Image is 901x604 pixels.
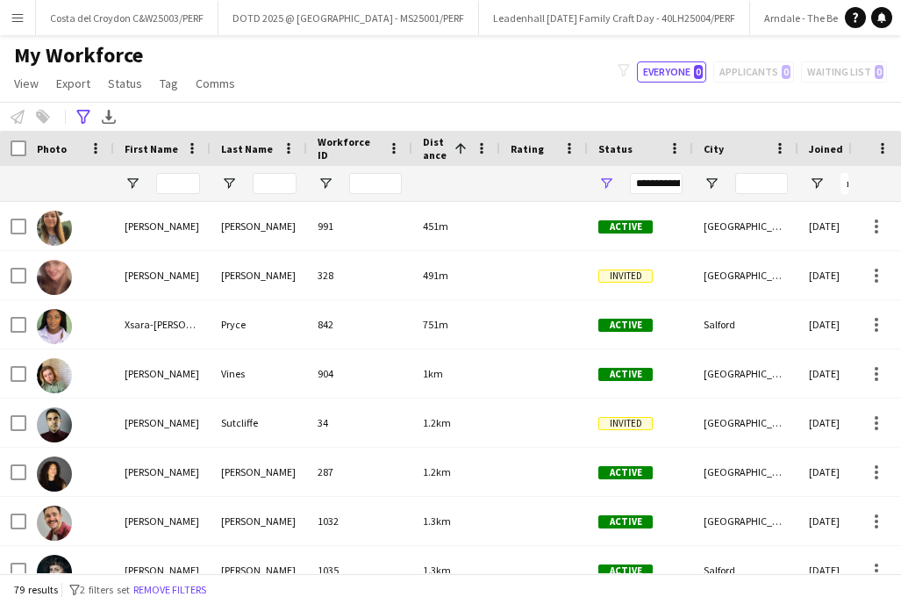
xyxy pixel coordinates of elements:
[598,319,653,332] span: Active
[423,564,451,577] span: 1.3km
[73,106,94,127] app-action-btn: Advanced filters
[693,497,798,545] div: [GEOGRAPHIC_DATA]
[37,142,67,155] span: Photo
[423,416,451,429] span: 1.2km
[693,202,798,250] div: [GEOGRAPHIC_DATA]
[598,368,653,381] span: Active
[101,72,149,95] a: Status
[598,515,653,528] span: Active
[153,72,185,95] a: Tag
[318,176,333,191] button: Open Filter Menu
[809,176,825,191] button: Open Filter Menu
[80,583,130,596] span: 2 filters set
[307,251,412,299] div: 328
[693,399,798,447] div: [GEOGRAPHIC_DATA]
[253,173,297,194] input: Last Name Filter Input
[37,260,72,295] img: Kim Burnett
[423,367,443,380] span: 1km
[189,72,242,95] a: Comms
[211,546,307,594] div: [PERSON_NAME]
[98,106,119,127] app-action-btn: Export XLSX
[423,219,448,233] span: 451m
[211,300,307,349] div: Pryce
[307,399,412,447] div: 34
[704,176,719,191] button: Open Filter Menu
[160,75,178,91] span: Tag
[598,220,653,234] span: Active
[598,270,653,283] span: Invited
[307,202,412,250] div: 991
[196,75,235,91] span: Comms
[693,300,798,349] div: Salford
[349,173,402,194] input: Workforce ID Filter Input
[37,555,72,590] img: Suzanne Preston
[211,349,307,398] div: Vines
[693,349,798,398] div: [GEOGRAPHIC_DATA]
[14,42,143,68] span: My Workforce
[37,211,72,246] img: Annie Peterson
[735,173,788,194] input: City Filter Input
[108,75,142,91] span: Status
[114,300,211,349] div: Xsara-[PERSON_NAME]
[598,466,653,479] span: Active
[36,1,218,35] button: Costa del Croydon C&W25003/PERF
[37,407,72,442] img: Christopher Sutcliffe
[211,251,307,299] div: [PERSON_NAME]
[211,497,307,545] div: [PERSON_NAME]
[598,176,614,191] button: Open Filter Menu
[49,72,97,95] a: Export
[318,135,381,162] span: Workforce ID
[211,399,307,447] div: Sutcliffe
[114,497,211,545] div: [PERSON_NAME]
[809,142,843,155] span: Joined
[423,135,447,162] span: Distance
[637,61,706,83] button: Everyone0
[114,399,211,447] div: [PERSON_NAME]
[423,318,448,331] span: 751m
[114,251,211,299] div: [PERSON_NAME]
[7,72,46,95] a: View
[423,514,451,528] span: 1.3km
[37,457,72,492] img: Lydia Williams
[56,75,90,91] span: Export
[598,417,653,430] span: Invited
[693,448,798,496] div: [GEOGRAPHIC_DATA]
[114,202,211,250] div: [PERSON_NAME]
[218,1,479,35] button: DOTD 2025 @ [GEOGRAPHIC_DATA] - MS25001/PERF
[37,358,72,393] img: Kelly Vines
[840,173,893,194] input: Joined Filter Input
[125,176,140,191] button: Open Filter Menu
[307,349,412,398] div: 904
[125,142,178,155] span: First Name
[307,497,412,545] div: 1032
[114,349,211,398] div: [PERSON_NAME]
[511,142,544,155] span: Rating
[307,546,412,594] div: 1035
[114,546,211,594] div: [PERSON_NAME]
[694,65,703,79] span: 0
[693,546,798,594] div: Salford
[211,202,307,250] div: [PERSON_NAME]
[307,300,412,349] div: 842
[307,448,412,496] div: 287
[423,465,451,478] span: 1.2km
[221,176,237,191] button: Open Filter Menu
[211,448,307,496] div: [PERSON_NAME]
[14,75,39,91] span: View
[221,142,273,155] span: Last Name
[704,142,724,155] span: City
[598,142,633,155] span: Status
[37,506,72,541] img: Alexi Papadopoulos
[114,448,211,496] div: [PERSON_NAME]
[479,1,750,35] button: Leadenhall [DATE] Family Craft Day - 40LH25004/PERF
[598,564,653,578] span: Active
[423,269,448,282] span: 491m
[693,251,798,299] div: [GEOGRAPHIC_DATA]
[156,173,200,194] input: First Name Filter Input
[37,309,72,344] img: Xsara-Sheneille Pryce
[130,580,210,600] button: Remove filters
